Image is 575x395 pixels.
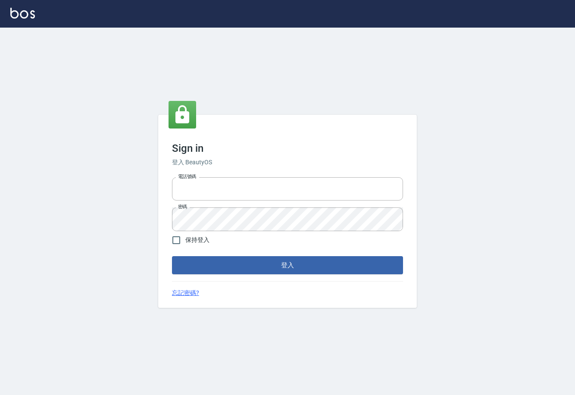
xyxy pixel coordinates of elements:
[185,235,209,245] span: 保持登入
[172,256,403,274] button: 登入
[178,204,187,210] label: 密碼
[172,158,403,167] h6: 登入 BeautyOS
[178,173,196,180] label: 電話號碼
[172,288,199,298] a: 忘記密碼?
[172,142,403,154] h3: Sign in
[10,8,35,19] img: Logo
